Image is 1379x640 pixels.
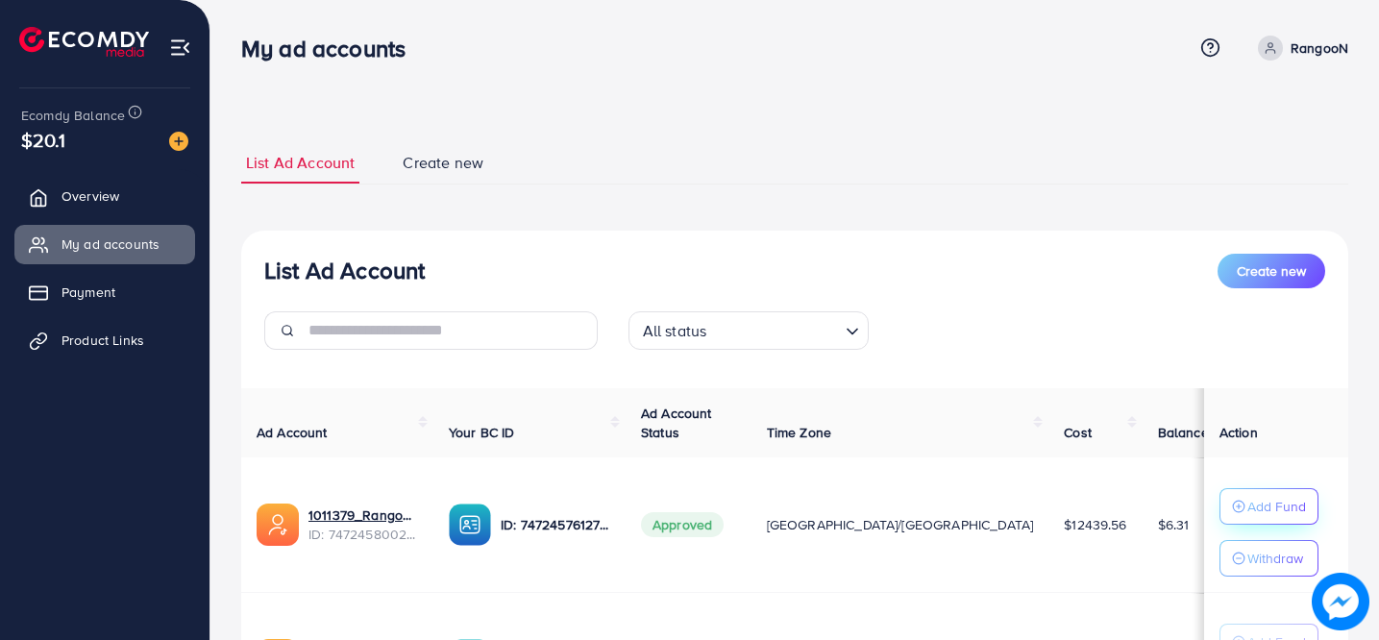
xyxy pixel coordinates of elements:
span: [GEOGRAPHIC_DATA]/[GEOGRAPHIC_DATA] [767,515,1034,534]
img: menu [169,37,191,59]
span: $20.1 [21,126,65,154]
span: Time Zone [767,423,831,442]
div: Search for option [628,311,869,350]
a: My ad accounts [14,225,195,263]
span: List Ad Account [246,152,355,174]
button: Add Fund [1219,488,1318,525]
p: RangooN [1291,37,1348,60]
span: All status [639,317,711,345]
input: Search for option [712,313,837,345]
div: <span class='underline'>1011379_Rangoonnew_1739817211605</span></br>7472458002487050241 [308,505,418,545]
span: Ad Account [257,423,328,442]
span: ID: 7472458002487050241 [308,525,418,544]
img: image [1312,573,1369,630]
span: Payment [62,283,115,302]
span: $6.31 [1158,515,1190,534]
h3: List Ad Account [264,257,425,284]
span: Ecomdy Balance [21,106,125,125]
span: Create new [403,152,483,174]
button: Create new [1218,254,1325,288]
button: Withdraw [1219,540,1318,577]
span: Approved [641,512,724,537]
p: Withdraw [1247,547,1303,570]
span: Action [1219,423,1258,442]
h3: My ad accounts [241,35,421,62]
img: logo [19,27,149,57]
span: Create new [1237,261,1306,281]
img: image [169,132,188,151]
span: Your BC ID [449,423,515,442]
p: ID: 7472457612764692497 [501,513,610,536]
span: $12439.56 [1064,515,1126,534]
span: Balance [1158,423,1209,442]
a: RangooN [1250,36,1348,61]
img: ic-ads-acc.e4c84228.svg [257,504,299,546]
span: My ad accounts [62,234,160,254]
a: Overview [14,177,195,215]
a: Payment [14,273,195,311]
span: Cost [1064,423,1092,442]
img: ic-ba-acc.ded83a64.svg [449,504,491,546]
a: Product Links [14,321,195,359]
p: Add Fund [1247,495,1306,518]
span: Ad Account Status [641,404,712,442]
span: Overview [62,186,119,206]
a: 1011379_Rangoonnew_1739817211605 [308,505,418,525]
span: Product Links [62,331,144,350]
